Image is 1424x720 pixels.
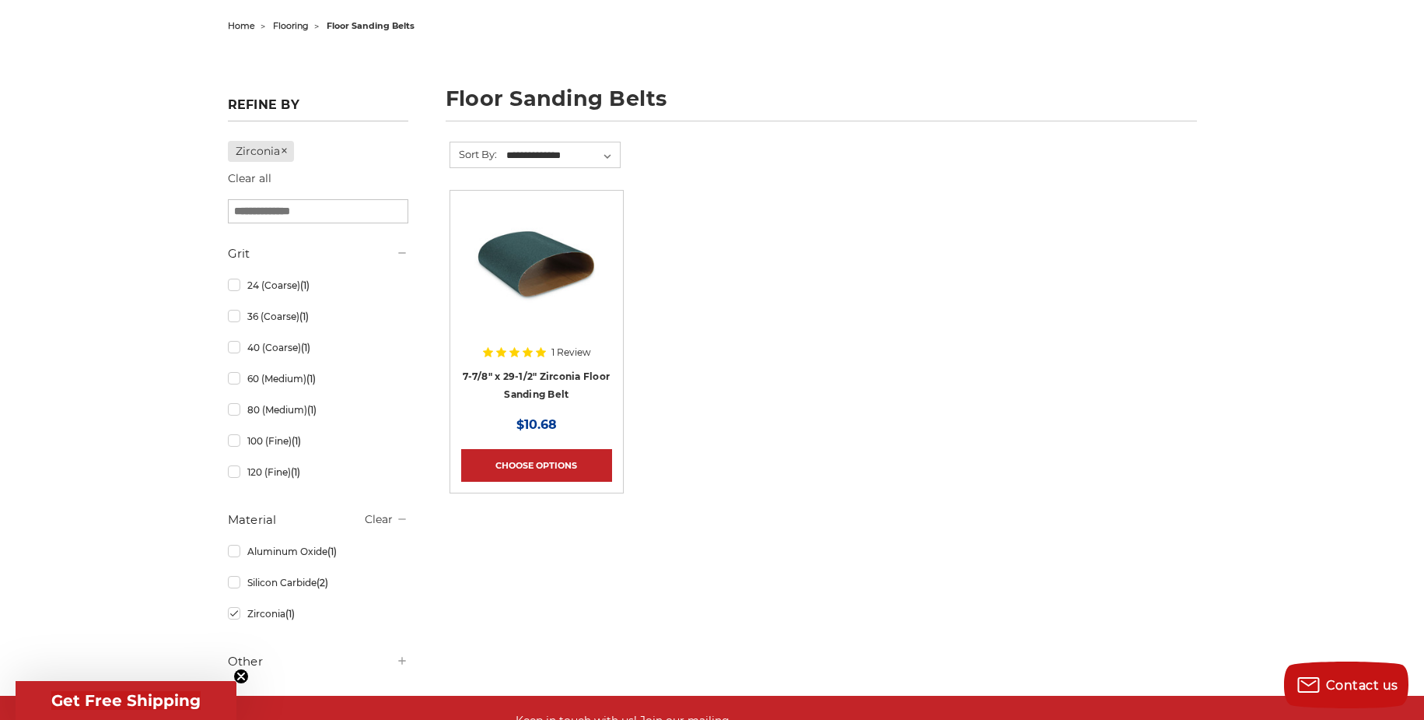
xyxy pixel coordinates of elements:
[327,20,415,31] span: floor sanding belts
[291,466,300,478] span: (1)
[365,512,393,526] a: Clear
[463,371,610,400] a: 7-7/8" x 29-1/2" Zirconia Floor Sanding Belt
[446,88,1197,121] h1: floor sanding belts
[327,546,337,557] span: (1)
[301,342,310,353] span: (1)
[551,348,591,357] span: 1 Review
[306,373,316,385] span: (1)
[228,511,408,529] h5: Material
[516,417,557,432] span: $10.68
[228,141,295,162] a: Zirconia
[233,669,249,684] button: Close teaser
[16,681,236,720] div: Get Free ShippingClose teaser
[228,652,408,671] h5: Other
[228,365,408,392] a: 60 (Medium)
[228,97,408,121] h5: Refine by
[228,334,408,361] a: 40 (Coarse)
[228,458,408,486] a: 120 (Fine)
[474,202,599,326] img: Professional-grade 7 7/8 x 29 1/2 inch Zirconia Floor Sanding Belt, ideal for floor restoration
[228,20,255,31] a: home
[51,691,201,710] span: Get Free Shipping
[228,272,408,299] a: 24 (Coarse)
[228,303,408,330] a: 36 (Coarse)
[228,244,408,263] h5: Grit
[450,142,497,166] label: Sort By:
[292,435,301,447] span: (1)
[228,427,408,455] a: 100 (Fine)
[461,202,612,353] a: Professional-grade 7 7/8 x 29 1/2 inch Zirconia Floor Sanding Belt, ideal for floor restoration
[228,569,408,596] a: Silicon Carbide
[307,404,317,416] span: (1)
[317,577,328,588] span: (2)
[228,171,271,185] a: Clear all
[504,144,620,167] select: Sort By:
[299,311,309,322] span: (1)
[300,279,310,291] span: (1)
[285,608,295,620] span: (1)
[273,20,309,31] a: flooring
[228,538,408,565] a: Aluminum Oxide
[228,396,408,423] a: 80 (Medium)
[461,449,612,482] a: Choose Options
[1284,662,1408,708] button: Contact us
[1326,678,1398,693] span: Contact us
[228,600,408,627] a: Zirconia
